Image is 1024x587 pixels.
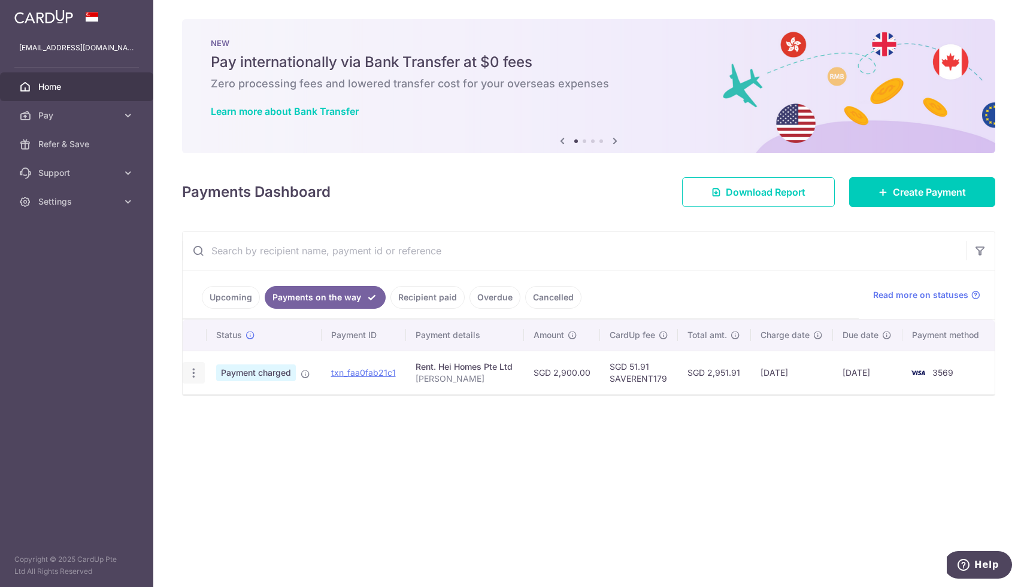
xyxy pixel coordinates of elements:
[906,366,930,380] img: Bank Card
[331,367,396,378] a: txn_faa0fab21c1
[849,177,995,207] a: Create Payment
[469,286,520,309] a: Overdue
[833,351,902,394] td: [DATE]
[873,289,968,301] span: Read more on statuses
[211,77,967,91] h6: Zero processing fees and lowered transfer cost for your overseas expenses
[182,181,331,203] h4: Payments Dashboard
[38,110,117,121] span: Pay
[600,351,678,394] td: SGD 51.91 SAVERENT179
[932,367,953,378] span: 3569
[216,329,242,341] span: Status
[751,351,834,394] td: [DATE]
[534,329,564,341] span: Amount
[416,373,514,385] p: [PERSON_NAME]
[216,364,296,381] span: Payment charged
[183,232,966,270] input: Search by recipient name, payment id or reference
[525,286,581,309] a: Cancelled
[265,286,386,309] a: Payments on the way
[761,329,810,341] span: Charge date
[416,361,514,373] div: Rent. Hei Homes Pte Ltd
[211,53,967,72] h5: Pay internationally via Bank Transfer at $0 fees
[38,196,117,208] span: Settings
[947,551,1012,581] iframe: Opens a widget where you can find more information
[38,167,117,179] span: Support
[682,177,835,207] a: Download Report
[893,185,966,199] span: Create Payment
[873,289,980,301] a: Read more on statuses
[14,10,73,24] img: CardUp
[524,351,600,394] td: SGD 2,900.00
[678,351,751,394] td: SGD 2,951.91
[390,286,465,309] a: Recipient paid
[902,320,995,351] th: Payment method
[610,329,655,341] span: CardUp fee
[19,42,134,54] p: [EMAIL_ADDRESS][DOMAIN_NAME]
[38,81,117,93] span: Home
[211,105,359,117] a: Learn more about Bank Transfer
[406,320,524,351] th: Payment details
[38,138,117,150] span: Refer & Save
[726,185,805,199] span: Download Report
[322,320,407,351] th: Payment ID
[182,19,995,153] img: Bank transfer banner
[211,38,967,48] p: NEW
[687,329,727,341] span: Total amt.
[202,286,260,309] a: Upcoming
[843,329,878,341] span: Due date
